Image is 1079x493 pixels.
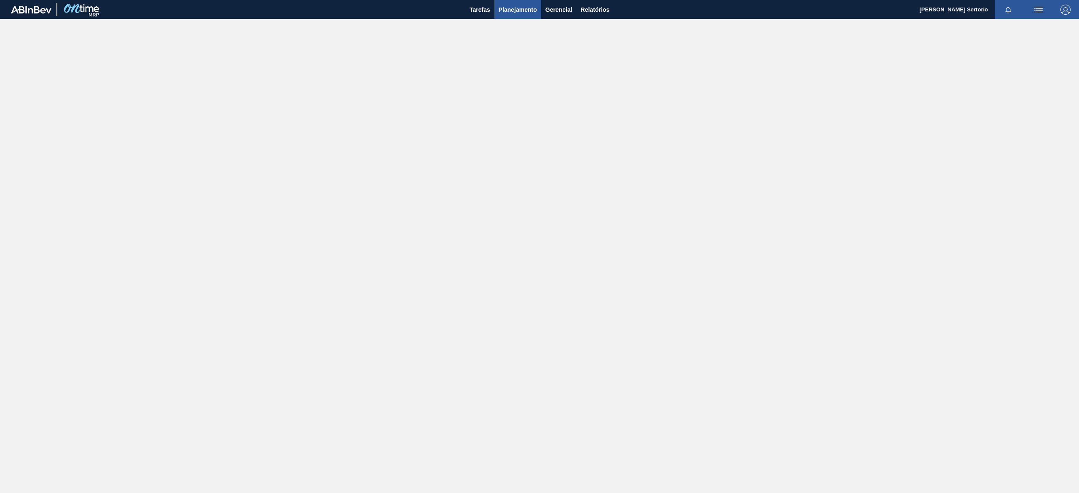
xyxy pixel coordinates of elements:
[1060,5,1071,15] img: Logout
[995,4,1022,16] button: Notificações
[545,5,572,15] span: Gerencial
[581,5,609,15] span: Relatórios
[1033,5,1044,15] img: userActions
[470,5,490,15] span: Tarefas
[11,6,51,13] img: TNhmsLtSVTkK8tSr43FrP2fwEKptu5GPRR3wAAAABJRU5ErkJggg==
[499,5,537,15] span: Planejamento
